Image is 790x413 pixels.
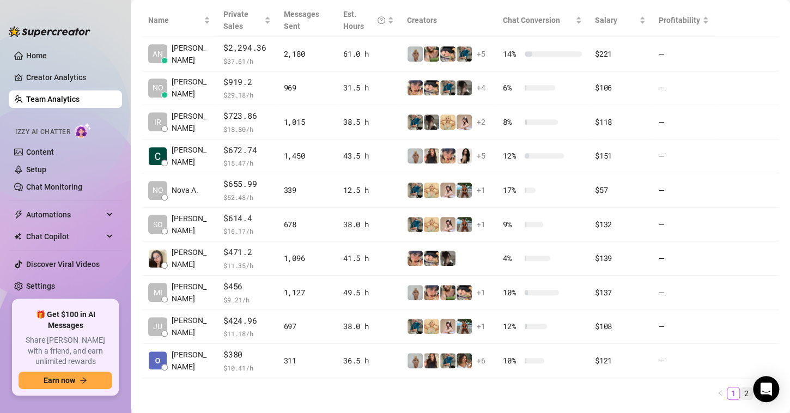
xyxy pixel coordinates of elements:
[424,353,439,368] img: diandradelgado
[223,280,270,293] span: $456
[284,252,331,264] div: 1,096
[26,260,100,269] a: Discover Viral Videos
[26,95,80,104] a: Team Analytics
[457,217,472,232] img: Libby
[477,218,485,230] span: + 1
[284,287,331,299] div: 1,127
[503,150,520,162] span: 12 %
[727,387,739,399] a: 1
[148,14,202,26] span: Name
[343,218,394,230] div: 38.0 h
[154,116,161,128] span: IR
[44,376,75,385] span: Earn now
[424,80,439,95] img: Harley
[652,105,715,139] td: —
[19,372,112,389] button: Earn nowarrow-right
[440,114,455,130] img: Actually.Maria
[9,26,90,37] img: logo-BBDzfeDw.svg
[223,110,270,123] span: $723.86
[740,387,753,400] li: 2
[223,212,270,225] span: $614.4
[408,251,423,266] img: bonnierides
[503,355,520,367] span: 10 %
[652,208,715,242] td: —
[595,16,617,25] span: Salary
[223,41,270,54] span: $2,294.36
[284,320,331,332] div: 697
[440,353,455,368] img: Eavnc
[14,233,21,240] img: Chat Copilot
[284,218,331,230] div: 678
[652,71,715,106] td: —
[142,4,217,37] th: Name
[408,285,423,300] img: Barbi
[172,246,210,270] span: [PERSON_NAME]
[19,335,112,367] span: Share [PERSON_NAME] with a friend, and earn unlimited rewards
[440,285,455,300] img: dreamsofleana
[172,184,198,196] span: Nova A.
[595,150,646,162] div: $151
[503,252,520,264] span: 4 %
[284,10,319,31] span: Messages Sent
[408,353,423,368] img: Barbi
[440,80,455,95] img: Eavnc
[652,173,715,208] td: —
[80,376,87,384] span: arrow-right
[424,183,439,198] img: Actually.Maria
[223,348,270,361] span: $380
[740,387,752,399] a: 2
[477,184,485,196] span: + 1
[378,8,385,32] span: question-circle
[223,10,248,31] span: Private Sales
[149,147,167,165] img: Cecil Capuchino
[457,353,472,368] img: i_want_candy
[153,218,163,230] span: SO
[477,287,485,299] span: + 1
[457,285,472,300] img: Harley
[343,150,394,162] div: 43.5 h
[503,287,520,299] span: 10 %
[477,150,485,162] span: + 5
[424,319,439,334] img: Actually.Maria
[503,218,520,230] span: 9 %
[477,82,485,94] span: + 4
[753,376,779,402] div: Open Intercom Messenger
[284,184,331,196] div: 339
[457,80,472,95] img: daiisyjane
[595,218,646,230] div: $132
[457,319,472,334] img: Libby
[477,355,485,367] span: + 6
[424,285,439,300] img: bonnierides
[457,46,472,62] img: Eavnc
[284,116,331,128] div: 1,015
[154,287,162,299] span: MI
[223,144,270,157] span: $672.74
[343,252,394,264] div: 41.5 h
[400,4,496,37] th: Creators
[223,192,270,203] span: $ 52.48 /h
[26,51,47,60] a: Home
[503,16,560,25] span: Chat Conversion
[652,276,715,310] td: —
[503,82,520,94] span: 6 %
[727,387,740,400] li: 1
[408,80,423,95] img: bonnierides
[284,355,331,367] div: 311
[153,82,163,94] span: NO
[652,37,715,71] td: —
[408,46,423,62] img: Barbi
[223,157,270,168] span: $ 15.47 /h
[26,206,104,223] span: Automations
[503,184,520,196] span: 17 %
[652,344,715,378] td: —
[14,210,23,219] span: thunderbolt
[440,46,455,62] img: Harley
[153,320,162,332] span: JU
[223,124,270,135] span: $ 18.80 /h
[595,252,646,264] div: $139
[424,251,439,266] img: Harley
[440,183,455,198] img: anaxmei
[652,139,715,174] td: —
[408,183,423,198] img: Eavnc
[652,310,715,344] td: —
